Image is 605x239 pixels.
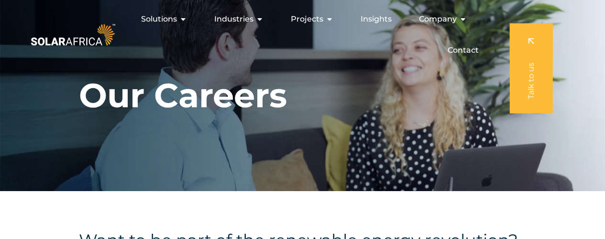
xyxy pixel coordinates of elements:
span: Projects [291,13,323,25]
span: Solutions [141,13,177,25]
a: Contact [448,45,479,56]
span: Company [419,13,457,25]
span: Industries [214,13,253,25]
h1: Our Careers [79,75,287,116]
nav: Menu [117,10,486,60]
div: Menu Toggle [117,10,486,60]
a: Insights [361,13,392,25]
